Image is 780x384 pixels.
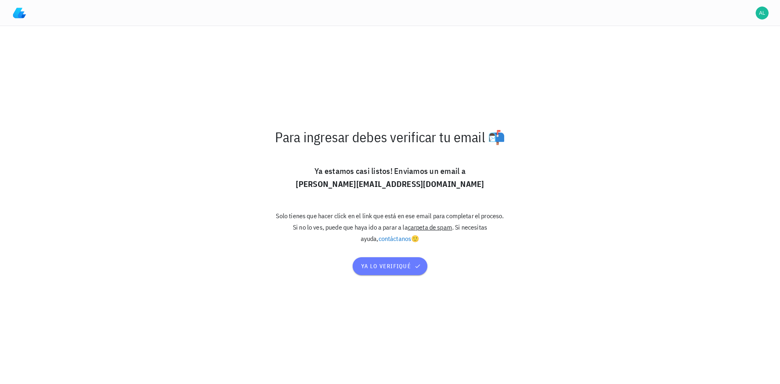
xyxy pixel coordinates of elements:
[361,263,419,270] span: ya lo verifiqué
[296,178,484,189] b: [PERSON_NAME][EMAIL_ADDRESS][DOMAIN_NAME]
[379,234,412,243] a: contáctanos
[273,210,507,244] p: Solo tienes que hacer click en el link que está en ese email para completar el proceso. Si no lo ...
[408,223,452,231] span: carpeta de spam
[273,129,507,145] p: Para ingresar debes verificar tu email 📬
[273,165,507,191] p: Ya estamos casi listos! Enviamos un email a
[353,257,427,275] button: ya lo verifiqué
[13,7,26,20] img: LedgiFi
[756,7,769,20] div: avatar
